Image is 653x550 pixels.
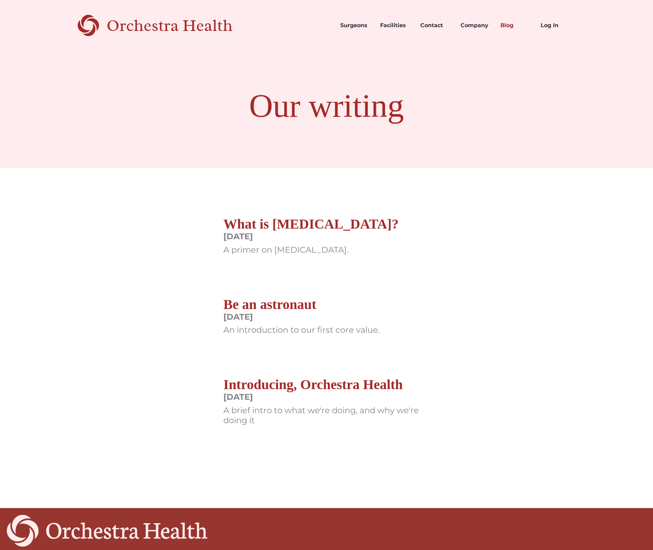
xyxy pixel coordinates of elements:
[223,232,399,242] div: [DATE]
[223,296,380,342] a: Be an astronaut[DATE]An introduction to our first core value.
[223,406,430,426] div: A brief intro to what we're doing, and why we're doing it
[223,312,380,322] div: [DATE]
[223,392,430,402] div: [DATE]
[223,325,380,335] div: An introduction to our first core value.
[78,14,257,37] a: home
[223,216,399,262] a: What is [MEDICAL_DATA]?[DATE]A primer on [MEDICAL_DATA].
[495,14,535,37] a: Blog
[223,376,430,432] a: Introducing, Orchestra Health[DATE]A brief intro to what we're doing, and why we're doing it
[223,376,430,393] h2: Introducing, Orchestra Health
[375,14,415,37] a: Facilities
[223,216,399,232] h2: What is [MEDICAL_DATA]?
[415,14,455,37] a: Contact
[535,14,575,37] a: Log In
[223,245,399,255] div: A primer on [MEDICAL_DATA].
[335,14,375,37] a: Surgeons
[223,296,380,313] h2: Be an astronaut
[455,14,495,37] a: Company
[107,19,257,33] div: Orchestra Health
